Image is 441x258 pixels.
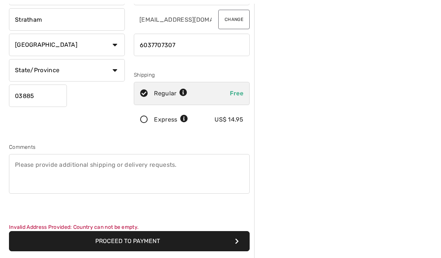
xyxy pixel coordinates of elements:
div: Shipping [134,71,250,79]
div: Express [154,116,188,125]
input: E-mail [134,9,212,31]
input: City [9,9,125,31]
div: Invalid Address Provided: Country can not be empty. [9,224,250,231]
div: Regular [154,89,187,98]
input: Mobile [134,34,250,56]
span: Free [230,90,243,97]
input: Zip/Postal Code [9,85,67,107]
button: Change [218,10,250,30]
button: Proceed to Payment [9,231,250,252]
div: Comments [9,144,250,151]
div: US$ 14.95 [215,116,243,125]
